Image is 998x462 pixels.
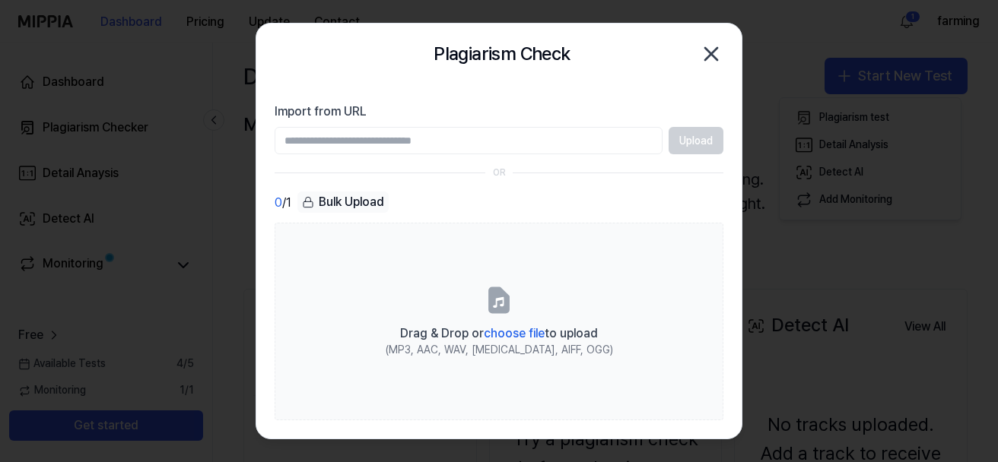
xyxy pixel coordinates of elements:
button: Bulk Upload [297,191,389,214]
div: Bulk Upload [297,191,389,213]
label: Import from URL [275,103,723,121]
div: OR [493,166,506,179]
div: / 1 [275,191,291,214]
h2: Plagiarism Check [434,40,570,68]
span: choose file [484,326,545,340]
span: Drag & Drop or to upload [400,326,598,340]
div: (MP3, AAC, WAV, [MEDICAL_DATA], AIFF, OGG) [386,343,613,358]
span: 0 [275,194,282,212]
